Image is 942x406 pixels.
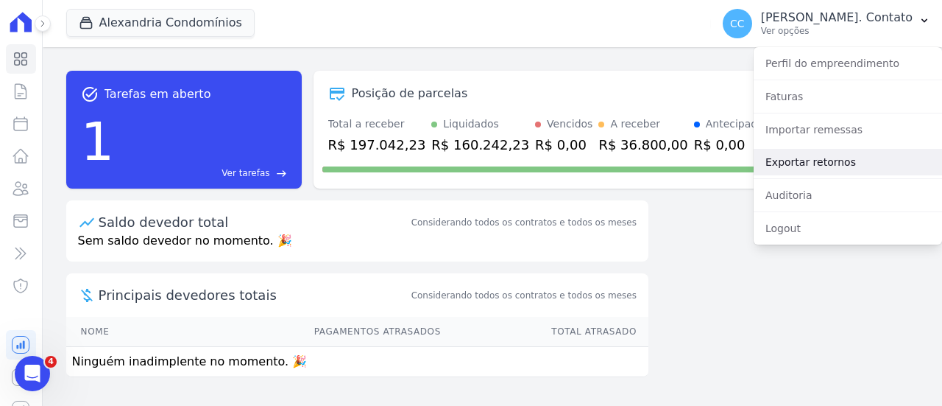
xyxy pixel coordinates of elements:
[411,216,637,229] div: Considerando todos os contratos e todos os meses
[761,10,913,25] p: [PERSON_NAME]. Contato
[222,167,269,180] span: Ver tarefas
[711,3,942,44] button: CC [PERSON_NAME]. Contato Ver opções
[754,182,942,209] a: Auditoria
[170,317,442,347] th: Pagamentos Atrasados
[66,232,648,262] p: Sem saldo devedor no momento. 🎉
[352,85,468,102] div: Posição de parcelas
[328,135,426,155] div: R$ 197.042,23
[15,356,50,391] iframe: Intercom live chat
[276,168,287,179] span: east
[730,18,745,29] span: CC
[761,25,913,37] p: Ver opções
[754,215,942,242] a: Logout
[66,347,648,377] td: Ninguém inadimplente no momento. 🎉
[610,116,660,132] div: A receber
[105,85,211,103] span: Tarefas em aberto
[706,116,764,132] div: Antecipado
[66,317,170,347] th: Nome
[66,9,255,37] button: Alexandria Condomínios
[442,317,648,347] th: Total Atrasado
[81,85,99,103] span: task_alt
[754,149,942,175] a: Exportar retornos
[535,135,592,155] div: R$ 0,00
[431,135,529,155] div: R$ 160.242,23
[598,135,687,155] div: R$ 36.800,00
[45,356,57,368] span: 4
[120,167,286,180] a: Ver tarefas east
[411,289,637,302] span: Considerando todos os contratos e todos os meses
[81,103,115,180] div: 1
[443,116,499,132] div: Liquidados
[754,116,942,143] a: Importar remessas
[754,83,942,110] a: Faturas
[694,135,764,155] div: R$ 0,00
[547,116,592,132] div: Vencidos
[754,50,942,77] a: Perfil do empreendimento
[99,285,408,305] span: Principais devedores totais
[99,212,408,232] div: Saldo devedor total
[328,116,426,132] div: Total a receber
